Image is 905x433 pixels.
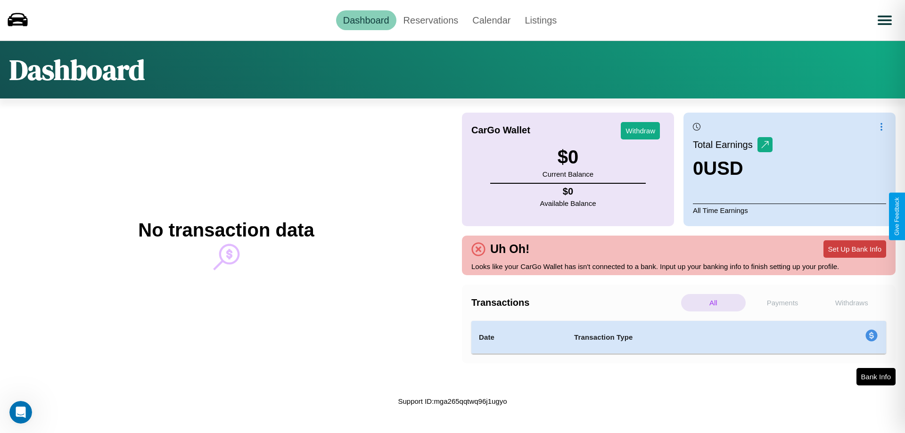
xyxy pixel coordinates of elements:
[693,158,773,179] h3: 0 USD
[471,297,679,308] h4: Transactions
[9,50,145,89] h1: Dashboard
[471,321,886,354] table: simple table
[540,186,596,197] h4: $ 0
[750,294,815,311] p: Payments
[693,136,757,153] p: Total Earnings
[471,260,886,273] p: Looks like your CarGo Wallet has isn't connected to a bank. Input up your banking info to finish ...
[485,242,534,256] h4: Uh Oh!
[819,294,884,311] p: Withdraws
[856,368,896,385] button: Bank Info
[823,240,886,258] button: Set Up Bank Info
[621,122,660,139] button: Withdraw
[681,294,746,311] p: All
[479,332,559,343] h4: Date
[9,401,32,424] iframe: Intercom live chat
[138,220,314,241] h2: No transaction data
[518,10,564,30] a: Listings
[396,10,466,30] a: Reservations
[543,147,593,168] h3: $ 0
[872,7,898,33] button: Open menu
[398,395,507,408] p: Support ID: mga265qqtwq96j1ugyo
[574,332,788,343] h4: Transaction Type
[471,125,530,136] h4: CarGo Wallet
[543,168,593,180] p: Current Balance
[693,204,886,217] p: All Time Earnings
[465,10,518,30] a: Calendar
[540,197,596,210] p: Available Balance
[894,197,900,236] div: Give Feedback
[336,10,396,30] a: Dashboard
